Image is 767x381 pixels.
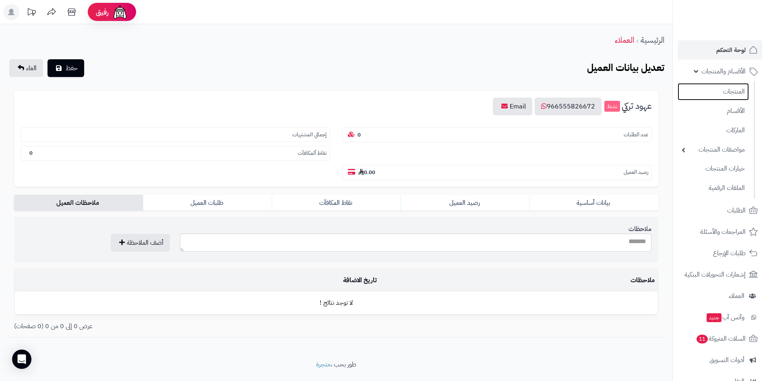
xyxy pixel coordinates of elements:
[272,195,401,211] a: نقاط المكافآت
[709,354,744,366] span: أدوات التسويق
[615,34,634,46] a: العملاء
[604,101,620,112] small: نشط
[8,322,336,331] div: عرض 0 إلى 0 من 0 (0 صفحات)
[678,201,762,220] a: الطلبات
[678,350,762,370] a: أدوات التسويق
[624,131,648,139] small: عدد الطلبات
[706,312,744,323] span: وآتس آب
[9,59,43,77] a: الغاء
[12,350,31,369] div: Open Intercom Messenger
[678,222,762,242] a: المراجعات والأسئلة
[684,269,746,280] span: إشعارات التحويلات البنكية
[678,83,749,100] a: المنتجات
[678,102,749,120] a: الأقسام
[678,329,762,348] a: السلات المتروكة11
[678,40,762,60] a: لوحة التحكم
[111,234,170,252] button: أضف الملاحظة
[678,265,762,284] a: إشعارات التحويلات البنكية
[358,169,375,176] b: 0.00
[697,335,708,344] span: 11
[707,313,722,322] span: جديد
[14,292,658,314] td: لا توجد نتائج !
[493,98,532,115] a: Email
[29,149,33,157] b: 0
[678,160,749,177] a: خيارات المنتجات
[713,248,746,259] span: طلبات الإرجاع
[678,244,762,263] a: طلبات الإرجاع
[401,195,529,211] a: رصيد العميل
[358,131,361,139] b: 0
[628,221,651,234] label: ملاحظات
[701,66,746,77] span: الأقسام والمنتجات
[48,59,84,77] button: حفظ
[14,195,143,211] a: ملاحظات العميل
[316,360,331,369] a: متجرة
[26,63,37,73] span: الغاء
[678,308,762,327] a: وآتس آبجديد
[712,21,759,38] img: logo-2.png
[622,102,652,111] span: عهود تركي
[535,98,602,115] a: 966555826672
[641,34,664,46] a: الرئيسية
[96,7,109,17] span: رفيق
[729,290,744,302] span: العملاء
[624,169,648,176] small: رصيد العميل
[700,226,746,237] span: المراجعات والأسئلة
[14,269,380,291] td: تاريخ الاضافة
[696,333,746,344] span: السلات المتروكة
[678,122,749,139] a: الماركات
[587,60,664,75] b: تعديل بيانات العميل
[678,179,749,197] a: الملفات الرقمية
[292,131,327,139] small: إجمالي المشتريات
[380,269,658,291] td: ملاحظات
[727,205,746,216] span: الطلبات
[678,141,749,158] a: مواصفات المنتجات
[716,44,746,56] span: لوحة التحكم
[529,195,658,211] a: بيانات أساسية
[66,63,78,73] span: حفظ
[143,195,272,211] a: طلبات العميل
[678,286,762,306] a: العملاء
[298,150,327,157] small: نقاط ألمكافآت
[21,4,41,22] a: تحديثات المنصة
[112,4,128,20] img: ai-face.png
